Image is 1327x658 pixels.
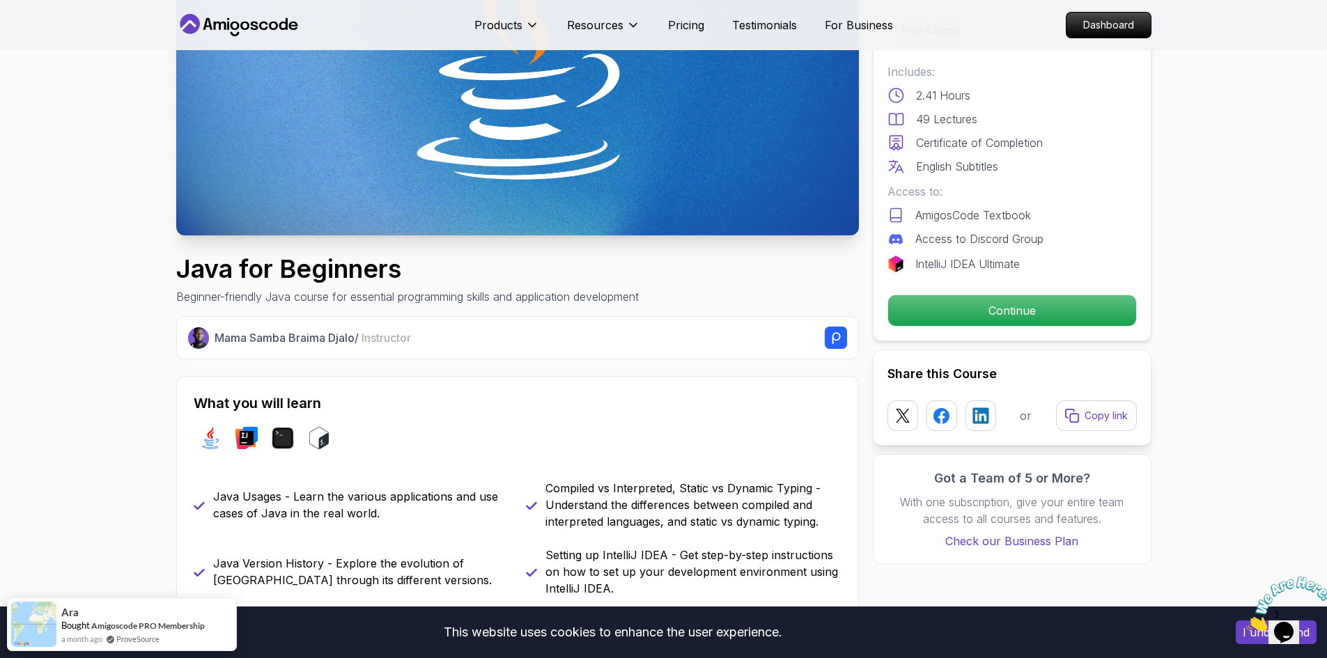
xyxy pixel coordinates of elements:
p: Beginner-friendly Java course for essential programming skills and application development [176,288,639,305]
h2: What you will learn [194,393,841,413]
a: Amigoscode PRO Membership [91,620,205,631]
p: Certificate of Completion [916,134,1043,151]
span: Bought [61,620,90,631]
p: 49 Lectures [916,111,977,127]
h3: Got a Team of 5 or More? [887,469,1137,488]
a: ProveSource [116,633,160,645]
p: Dashboard [1066,13,1151,38]
span: 1 [6,6,11,17]
img: java logo [199,427,222,449]
img: Chat attention grabber [6,6,92,61]
img: jetbrains logo [887,256,904,272]
p: Java Version History - Explore the evolution of [GEOGRAPHIC_DATA] through its different versions. [213,555,509,588]
button: Products [474,17,539,45]
p: Products [474,17,522,33]
p: Copy link [1085,409,1128,423]
iframe: chat widget [1241,571,1327,637]
p: Mama Samba Braima Djalo / [215,329,411,346]
a: Testimonials [732,17,797,33]
span: Ara [61,606,79,618]
button: Copy link [1056,400,1137,431]
a: Dashboard [1066,12,1151,38]
img: terminal logo [272,427,294,449]
span: a month ago [61,633,102,645]
a: Check our Business Plan [887,533,1137,549]
a: Pricing [668,17,704,33]
p: Compiled vs Interpreted, Static vs Dynamic Typing - Understand the differences between compiled a... [545,480,841,530]
p: English Subtitles [916,158,998,175]
img: intellij logo [235,427,258,449]
img: Nelson Djalo [188,327,210,349]
p: AmigosCode Textbook [915,207,1031,224]
img: bash logo [308,427,330,449]
p: Continue [888,295,1136,326]
p: or [1020,407,1032,424]
p: Setting up IntelliJ IDEA - Get step-by-step instructions on how to set up your development enviro... [545,547,841,597]
div: This website uses cookies to enhance the user experience. [10,617,1215,648]
p: With one subscription, give your entire team access to all courses and features. [887,494,1137,527]
a: For Business [825,17,893,33]
p: Includes: [887,63,1137,80]
button: Continue [887,295,1137,327]
h2: Share this Course [887,364,1137,384]
p: 2.41 Hours [916,87,970,104]
p: Access to Discord Group [915,230,1043,247]
p: Access to: [887,183,1137,200]
h1: Java for Beginners [176,255,639,283]
p: Resources [567,17,623,33]
span: Instructor [362,331,411,345]
p: Java Usages - Learn the various applications and use cases of Java in the real world. [213,488,509,522]
p: IntelliJ IDEA Ultimate [915,256,1020,272]
button: Accept cookies [1236,620,1317,644]
img: provesource social proof notification image [11,602,56,647]
button: Resources [567,17,640,45]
